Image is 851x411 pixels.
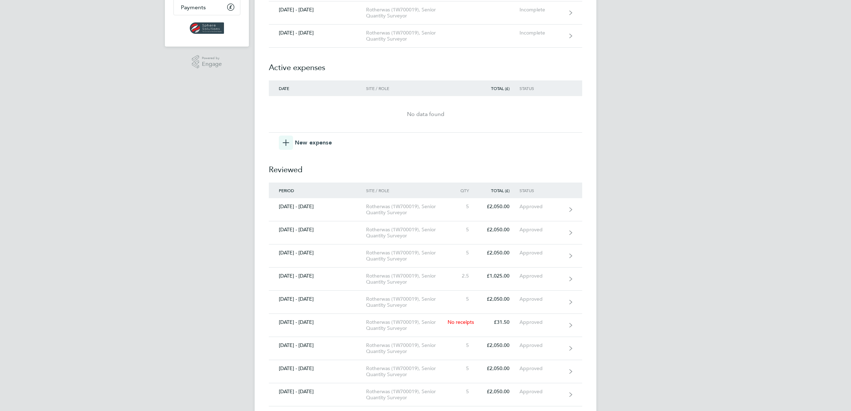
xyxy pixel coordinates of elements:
[279,188,294,193] span: Period
[448,342,479,348] div: 5
[479,296,520,302] div: £2,050.00
[520,250,563,256] div: Approved
[269,227,366,233] div: [DATE] - [DATE]
[202,61,222,67] span: Engage
[295,138,332,147] span: New expense
[366,30,448,42] div: Rotherwas (1W700019), Senior Quantity Surveyor
[479,319,520,325] div: £31.50
[269,110,582,118] div: No data found
[366,250,448,262] div: Rotherwas (1W700019), Senior Quantity Surveyor
[269,342,366,348] div: [DATE] - [DATE]
[448,296,479,302] div: 5
[269,204,366,210] div: [DATE] - [DATE]
[269,291,582,314] a: [DATE] - [DATE]Rotherwas (1W700019), Senior Quantity Surveyor5£2,050.00Approved
[269,48,582,80] h2: Active expenses
[279,136,332,150] button: New expense
[269,250,366,256] div: [DATE] - [DATE]
[448,250,479,256] div: 5
[366,342,448,354] div: Rotherwas (1W700019), Senior Quantity Surveyor
[520,30,563,36] div: Incomplete
[269,86,366,91] div: Date
[269,150,582,183] h2: Reviewed
[520,86,563,91] div: Status
[448,204,479,210] div: 5
[366,319,448,331] div: Rotherwas (1W700019), Senior Quantity Surveyor
[269,319,366,325] div: [DATE] - [DATE]
[269,244,582,268] a: [DATE] - [DATE]Rotherwas (1W700019), Senior Quantity Surveyor5£2,050.00Approved
[520,204,563,210] div: Approved
[448,389,479,395] div: 5
[202,55,222,61] span: Powered by
[269,7,366,13] div: [DATE] - [DATE]
[479,342,520,348] div: £2,050.00
[479,204,520,210] div: £2,050.00
[479,365,520,372] div: £2,050.00
[520,7,563,13] div: Incomplete
[269,221,582,244] a: [DATE] - [DATE]Rotherwas (1W700019), Senior Quantity Surveyor5£2,050.00Approved
[269,365,366,372] div: [DATE] - [DATE]
[366,365,448,378] div: Rotherwas (1W700019), Senior Quantity Surveyor
[366,227,448,239] div: Rotherwas (1W700019), Senior Quantity Surveyor
[366,188,448,193] div: Site / Role
[479,227,520,233] div: £2,050.00
[520,227,563,233] div: Approved
[173,22,240,34] a: Go to home page
[448,273,479,279] div: 2.5
[448,188,479,193] div: Qty
[181,4,206,11] span: Payments
[520,188,563,193] div: Status
[520,389,563,395] div: Approved
[269,30,366,36] div: [DATE] - [DATE]
[366,7,448,19] div: Rotherwas (1W700019), Senior Quantity Surveyor
[269,268,582,291] a: [DATE] - [DATE]Rotherwas (1W700019), Senior Quantity Surveyor2.5£1,025.00Approved
[269,25,582,48] a: [DATE] - [DATE]Rotherwas (1W700019), Senior Quantity SurveyorIncomplete
[190,22,224,34] img: spheresolutions-logo-retina.png
[269,273,366,279] div: [DATE] - [DATE]
[366,389,448,401] div: Rotherwas (1W700019), Senior Quantity Surveyor
[269,337,582,360] a: [DATE] - [DATE]Rotherwas (1W700019), Senior Quantity Surveyor5£2,050.00Approved
[520,342,563,348] div: Approved
[269,383,582,406] a: [DATE] - [DATE]Rotherwas (1W700019), Senior Quantity Surveyor5£2,050.00Approved
[479,273,520,279] div: £1,025.00
[269,1,582,25] a: [DATE] - [DATE]Rotherwas (1W700019), Senior Quantity SurveyorIncomplete
[448,227,479,233] div: 5
[520,273,563,279] div: Approved
[448,319,479,325] div: No receipts
[269,360,582,383] a: [DATE] - [DATE]Rotherwas (1W700019), Senior Quantity Surveyor5£2,050.00Approved
[520,365,563,372] div: Approved
[269,296,366,302] div: [DATE] - [DATE]
[366,86,448,91] div: Site / Role
[192,55,222,69] a: Powered byEngage
[366,273,448,285] div: Rotherwas (1W700019), Senior Quantity Surveyor
[479,86,520,91] div: Total (£)
[448,365,479,372] div: 5
[479,389,520,395] div: £2,050.00
[366,204,448,216] div: Rotherwas (1W700019), Senior Quantity Surveyor
[520,319,563,325] div: Approved
[269,314,582,337] a: [DATE] - [DATE]Rotherwas (1W700019), Senior Quantity SurveyorNo receipts£31.50Approved
[366,296,448,308] div: Rotherwas (1W700019), Senior Quantity Surveyor
[269,198,582,221] a: [DATE] - [DATE]Rotherwas (1W700019), Senior Quantity Surveyor5£2,050.00Approved
[269,389,366,395] div: [DATE] - [DATE]
[479,250,520,256] div: £2,050.00
[479,188,520,193] div: Total (£)
[520,296,563,302] div: Approved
